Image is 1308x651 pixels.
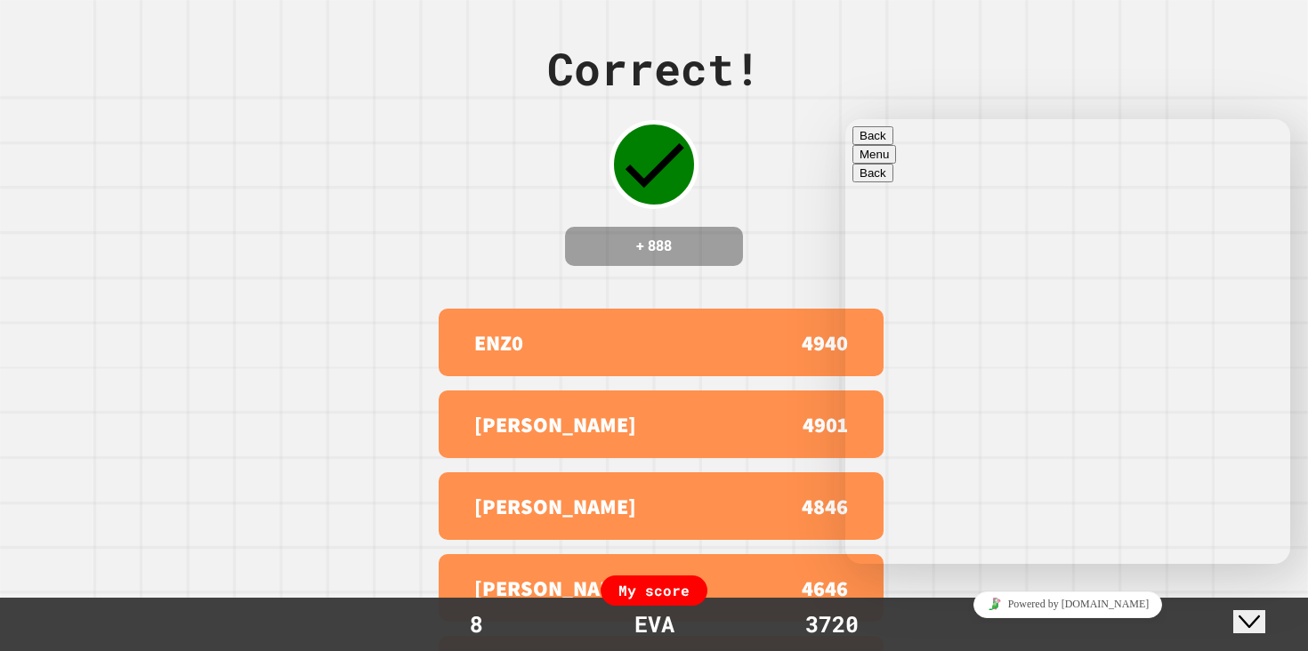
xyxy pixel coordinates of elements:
[1233,580,1290,633] iframe: To enrich screen reader interactions, please activate Accessibility in Grammarly extension settings
[765,607,899,641] div: 3720
[474,490,636,522] p: [PERSON_NAME]
[617,607,692,641] div: EVA
[601,575,707,606] div: My score
[547,36,761,102] div: Correct!
[474,572,636,604] p: [PERSON_NAME]
[802,572,848,604] p: 4646
[409,607,543,641] div: 8
[802,326,848,358] p: 4940
[845,119,1290,564] iframe: To enrich screen reader interactions, please activate Accessibility in Grammarly extension settings
[802,490,848,522] p: 4846
[845,584,1290,624] iframe: chat widget
[583,236,725,257] h4: + 888
[474,326,523,358] p: ENZ0
[803,408,848,440] p: 4901
[474,408,636,440] p: [PERSON_NAME]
